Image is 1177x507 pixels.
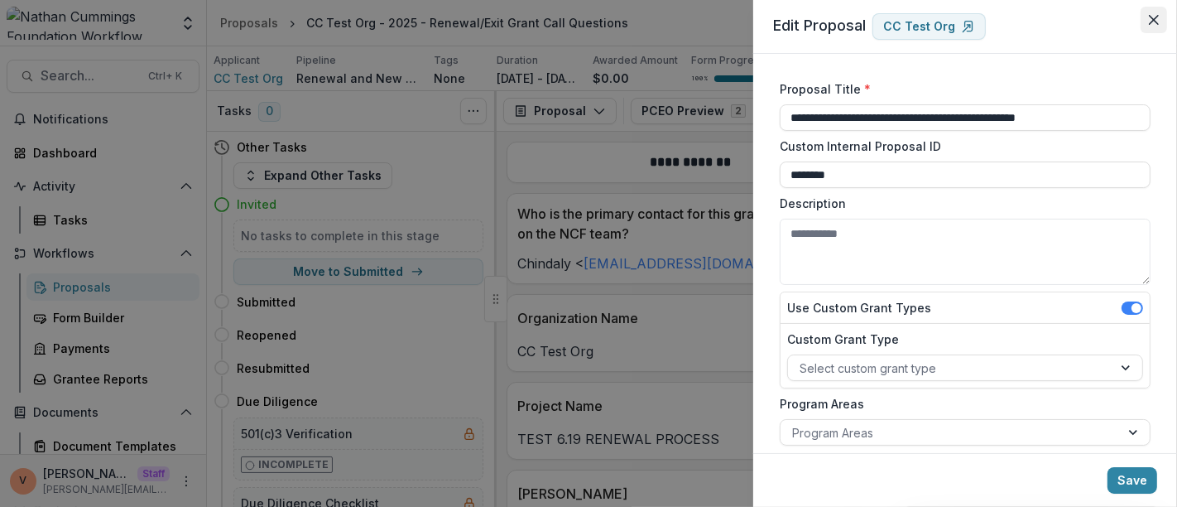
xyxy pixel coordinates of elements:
label: Use Custom Grant Types [787,299,931,316]
label: Description [780,195,1141,212]
label: Proposal Title [780,80,1141,98]
button: Close [1141,7,1167,33]
label: Custom Grant Type [787,331,1133,348]
a: CC Test Org [872,13,986,40]
label: Program Areas [780,395,1141,413]
p: CC Test Org [883,20,955,34]
span: Edit Proposal [773,17,866,34]
label: Custom Internal Proposal ID [780,138,1141,155]
label: Requested Amount [780,452,1141,470]
button: Save [1107,467,1157,494]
